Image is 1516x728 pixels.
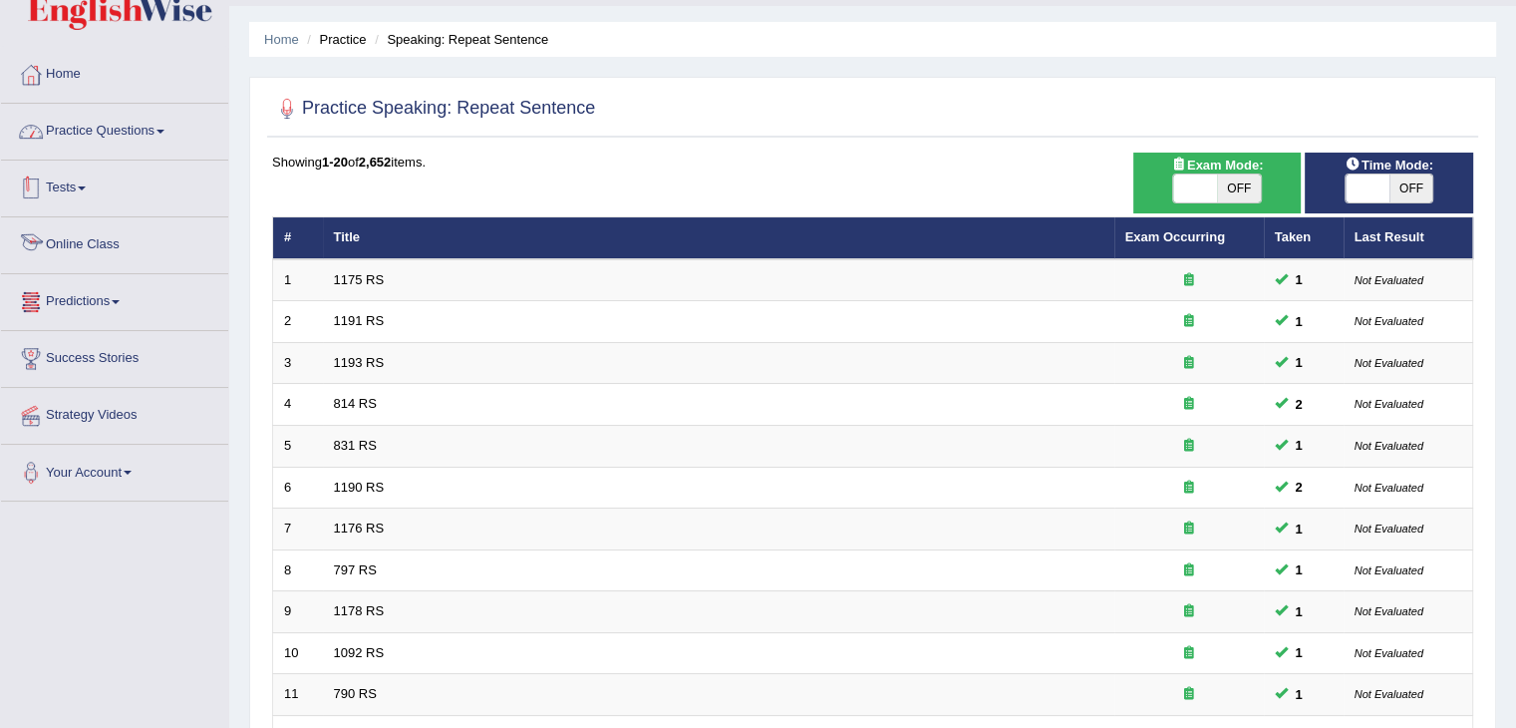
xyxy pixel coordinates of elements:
span: You can still take this question [1288,394,1311,415]
td: 8 [273,549,323,591]
div: Exam occurring question [1125,479,1253,498]
td: 2 [273,301,323,343]
td: 5 [273,426,323,468]
td: 9 [273,591,323,633]
a: Home [1,47,228,97]
div: Exam occurring question [1125,395,1253,414]
a: Strategy Videos [1,388,228,438]
th: Taken [1264,217,1344,259]
a: 1193 RS [334,355,385,370]
span: You can still take this question [1288,601,1311,622]
td: 3 [273,342,323,384]
span: You can still take this question [1288,269,1311,290]
small: Not Evaluated [1355,274,1423,286]
td: 10 [273,632,323,674]
a: Practice Questions [1,104,228,154]
a: 797 RS [334,562,377,577]
span: You can still take this question [1288,519,1311,540]
td: 11 [273,674,323,716]
a: 1175 RS [334,272,385,287]
a: Tests [1,161,228,210]
span: OFF [1217,175,1261,202]
a: Online Class [1,217,228,267]
div: Exam occurring question [1125,520,1253,539]
small: Not Evaluated [1355,564,1423,576]
a: Your Account [1,445,228,495]
h2: Practice Speaking: Repeat Sentence [272,94,595,124]
small: Not Evaluated [1355,605,1423,617]
th: # [273,217,323,259]
b: 2,652 [359,155,392,170]
a: Success Stories [1,331,228,381]
small: Not Evaluated [1355,357,1423,369]
b: 1-20 [322,155,348,170]
div: Exam occurring question [1125,354,1253,373]
a: 831 RS [334,438,377,453]
a: 1190 RS [334,480,385,495]
div: Exam occurring question [1125,685,1253,704]
a: 1178 RS [334,603,385,618]
span: You can still take this question [1288,559,1311,580]
div: Showing of items. [272,153,1473,172]
a: 1191 RS [334,313,385,328]
td: 4 [273,384,323,426]
small: Not Evaluated [1355,482,1423,494]
a: Exam Occurring [1125,229,1225,244]
td: 1 [273,259,323,301]
small: Not Evaluated [1355,523,1423,535]
td: 7 [273,509,323,550]
span: Exam Mode: [1163,155,1271,176]
div: Exam occurring question [1125,561,1253,580]
div: Exam occurring question [1125,312,1253,331]
span: You can still take this question [1288,352,1311,373]
span: You can still take this question [1288,477,1311,498]
a: 1176 RS [334,521,385,536]
span: You can still take this question [1288,311,1311,332]
td: 6 [273,467,323,509]
span: You can still take this question [1288,435,1311,456]
div: Exam occurring question [1125,644,1253,663]
small: Not Evaluated [1355,315,1423,327]
small: Not Evaluated [1355,688,1423,700]
span: You can still take this question [1288,642,1311,663]
span: Time Mode: [1338,155,1441,176]
a: 790 RS [334,686,377,701]
a: 814 RS [334,396,377,411]
small: Not Evaluated [1355,440,1423,452]
li: Practice [302,30,366,49]
a: Home [264,32,299,47]
div: Exam occurring question [1125,437,1253,456]
a: 1092 RS [334,645,385,660]
span: OFF [1389,175,1433,202]
th: Title [323,217,1114,259]
th: Last Result [1344,217,1473,259]
div: Show exams occurring in exams [1133,153,1302,213]
li: Speaking: Repeat Sentence [370,30,548,49]
small: Not Evaluated [1355,398,1423,410]
div: Exam occurring question [1125,271,1253,290]
a: Predictions [1,274,228,324]
div: Exam occurring question [1125,602,1253,621]
small: Not Evaluated [1355,647,1423,659]
span: You can still take this question [1288,684,1311,705]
